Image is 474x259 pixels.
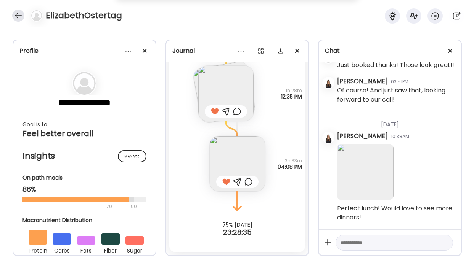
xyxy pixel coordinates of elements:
div: sugar [125,245,144,255]
div: Profile [19,46,149,56]
div: fiber [101,245,120,255]
img: images%2Fdbjthrfo9Dc3sGIpJW43CSl6rrT2%2FI2WZfqpH4XkPOrY8eNlK%2FmNBxwCFRWcnDHGXFgP9F_240 [337,144,394,200]
div: carbs [53,245,71,255]
span: 04:08 PM [278,164,302,170]
span: 3h 33m [278,158,302,164]
div: fats [77,245,95,255]
img: images%2Fdbjthrfo9Dc3sGIpJW43CSl6rrT2%2FI2WZfqpH4XkPOrY8eNlK%2FHicPIAPsln1jJ1evsNIC_240 [198,66,254,121]
div: [PERSON_NAME] [337,77,388,86]
div: Feel better overall [22,129,146,138]
div: protein [29,245,47,255]
div: Macronutrient Distribution [22,216,150,224]
div: [PERSON_NAME] [337,132,388,141]
div: Of course! And just saw that, looking forward to our call! [337,86,455,104]
div: 75% [DATE] [166,222,309,228]
h2: Insights [22,150,146,162]
div: Goal is to [22,120,146,129]
img: bg-avatar-default.svg [31,10,42,21]
div: 70 [22,202,129,211]
div: 03:51PM [391,78,408,85]
div: Manage [118,150,146,162]
img: images%2Fdbjthrfo9Dc3sGIpJW43CSl6rrT2%2F82OrMsiiUnqz7gLs50jR%2FjbAyEGoBX319cdLp6M2Q_240 [210,136,265,191]
div: Chat [325,46,455,56]
span: 1h 28m [281,87,302,94]
div: Just booked thanks! Those look great!! [337,60,454,70]
img: avatars%2Fkjfl9jNWPhc7eEuw3FeZ2kxtUMH3 [323,78,334,88]
div: 23:28:35 [166,228,309,237]
span: 12:35 PM [281,94,302,100]
div: On path meals [22,174,146,182]
img: avatars%2Fkjfl9jNWPhc7eEuw3FeZ2kxtUMH3 [323,132,334,143]
div: 10:38AM [391,133,409,140]
div: Journal [172,46,302,56]
div: Perfect lunch! Would love to see more dinners! [337,204,455,222]
img: bg-avatar-default.svg [73,72,96,95]
div: [DATE] [337,111,455,132]
h4: ElizabethOstertag [46,10,122,22]
div: 90 [130,202,138,211]
div: 86% [22,185,146,194]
